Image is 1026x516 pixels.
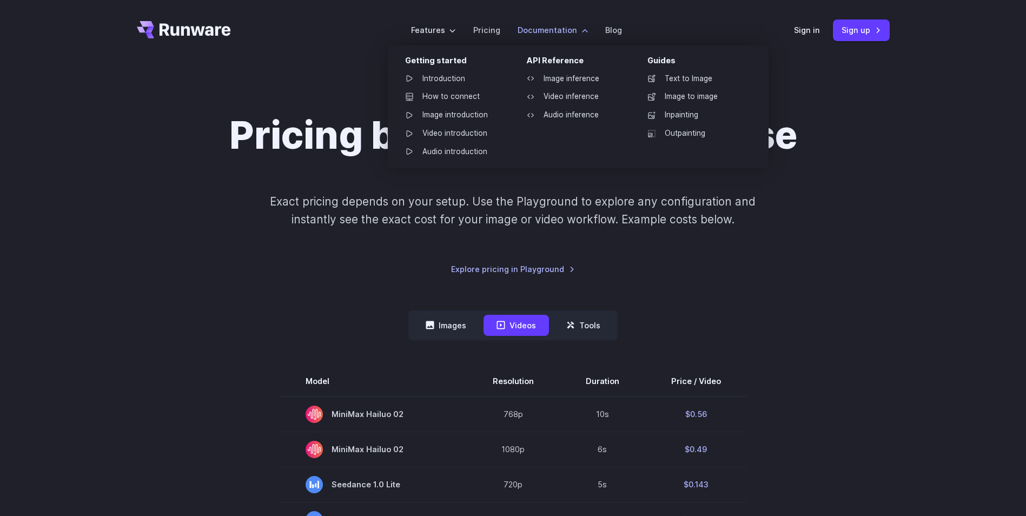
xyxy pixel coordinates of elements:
[451,263,575,275] a: Explore pricing in Playground
[306,406,441,423] span: MiniMax Hailuo 02
[794,24,820,36] a: Sign in
[229,113,797,158] h1: Pricing based on what you use
[396,144,509,160] a: Audio introduction
[396,89,509,105] a: How to connect
[280,366,467,396] th: Model
[306,476,441,493] span: Seedance 1.0 Lite
[560,396,645,432] td: 10s
[306,441,441,458] span: MiniMax Hailuo 02
[396,71,509,87] a: Introduction
[639,107,751,123] a: Inpainting
[605,24,622,36] a: Blog
[645,432,747,467] td: $0.49
[639,89,751,105] a: Image to image
[467,396,560,432] td: 768p
[518,107,630,123] a: Audio inference
[249,193,776,229] p: Exact pricing depends on your setup. Use the Playground to explore any configuration and instantl...
[639,71,751,87] a: Text to Image
[526,54,630,71] div: API Reference
[553,315,613,336] button: Tools
[467,467,560,502] td: 720p
[833,19,890,41] a: Sign up
[645,366,747,396] th: Price / Video
[560,366,645,396] th: Duration
[560,432,645,467] td: 6s
[645,396,747,432] td: $0.56
[639,125,751,142] a: Outpainting
[467,366,560,396] th: Resolution
[405,54,509,71] div: Getting started
[560,467,645,502] td: 5s
[647,54,751,71] div: Guides
[473,24,500,36] a: Pricing
[467,432,560,467] td: 1080p
[137,21,231,38] a: Go to /
[484,315,549,336] button: Videos
[413,315,479,336] button: Images
[396,125,509,142] a: Video introduction
[411,24,456,36] label: Features
[645,467,747,502] td: $0.143
[518,71,630,87] a: Image inference
[396,107,509,123] a: Image introduction
[518,89,630,105] a: Video inference
[518,24,588,36] label: Documentation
